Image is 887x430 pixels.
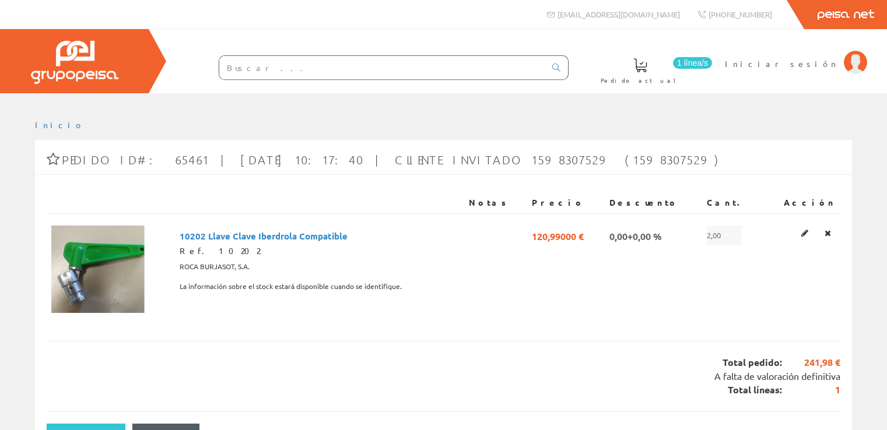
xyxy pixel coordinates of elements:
span: 1 [782,383,840,397]
span: [EMAIL_ADDRESS][DOMAIN_NAME] [558,9,680,19]
div: Ref. 10202 [180,245,460,257]
th: Acción [764,192,840,213]
div: Total pedido: Total líneas: [47,341,840,411]
input: Buscar ... [219,56,545,79]
span: 241,98 € [782,356,840,369]
a: Editar [798,225,812,241]
th: Cant. [702,192,764,213]
span: La información sobre el stock estará disponible cuando se identifique. [180,277,402,297]
span: Pedido ID#: 65461 | [DATE] 10:17:40 | Cliente Invitado 1598307529 (1598307529) [62,153,723,167]
span: 2,00 [707,225,742,245]
span: [PHONE_NUMBER] [709,9,772,19]
a: 1 línea/s Pedido actual [589,48,715,91]
span: 120,99000 € [532,225,584,245]
a: Iniciar sesión [725,48,867,59]
th: Notas [464,192,528,213]
img: Grupo Peisa [31,41,118,84]
a: Inicio [35,119,85,130]
img: Foto artículo 10202 Llave Clave Iberdrola Compatible (160.40925266904x150) [51,225,145,313]
span: 0,00+0,00 % [609,225,662,245]
th: Precio [527,192,604,213]
span: Iniciar sesión [725,58,838,69]
span: 1 línea/s [673,57,712,69]
a: Eliminar [821,225,835,241]
span: 10202 Llave Clave Iberdrola Compatible [180,225,348,245]
span: A falta de valoración definitiva [714,370,840,382]
th: Descuento [605,192,702,213]
span: ROCA BURJASOT, S.A. [180,257,250,277]
span: Pedido actual [601,75,680,86]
